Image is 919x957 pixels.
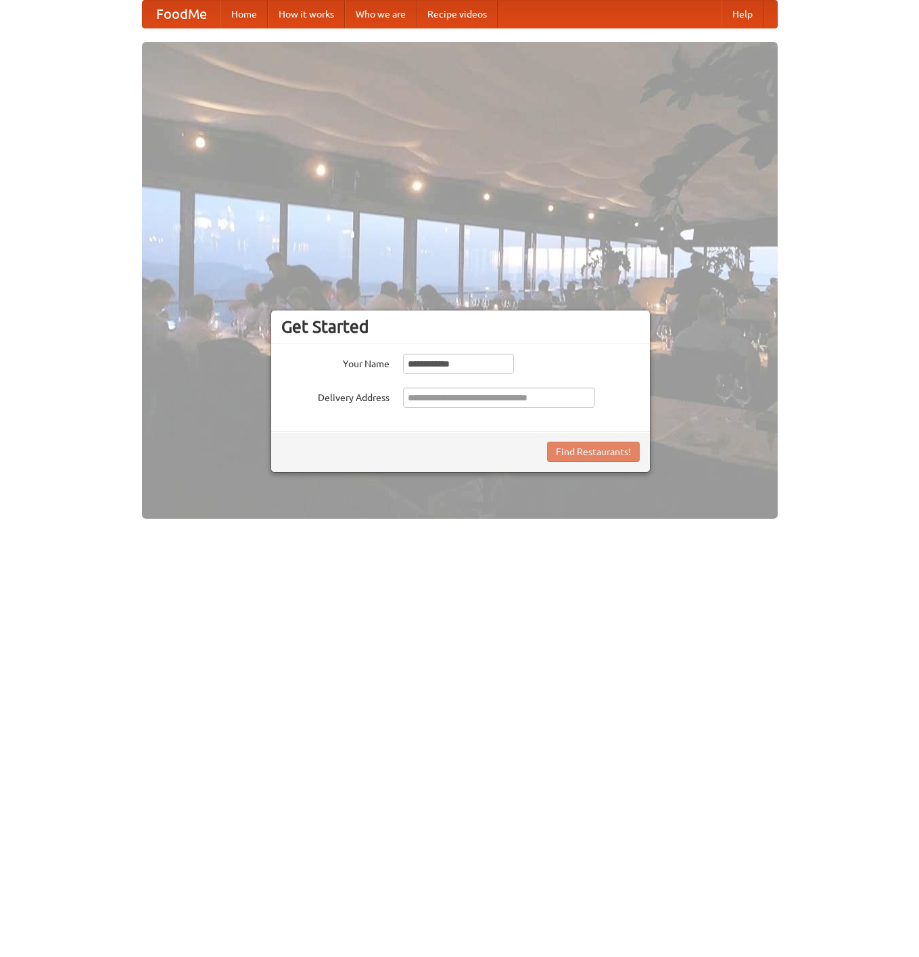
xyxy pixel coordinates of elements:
[281,388,390,404] label: Delivery Address
[220,1,268,28] a: Home
[722,1,763,28] a: Help
[281,354,390,371] label: Your Name
[417,1,498,28] a: Recipe videos
[268,1,345,28] a: How it works
[547,442,640,462] button: Find Restaurants!
[281,317,640,337] h3: Get Started
[143,1,220,28] a: FoodMe
[345,1,417,28] a: Who we are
